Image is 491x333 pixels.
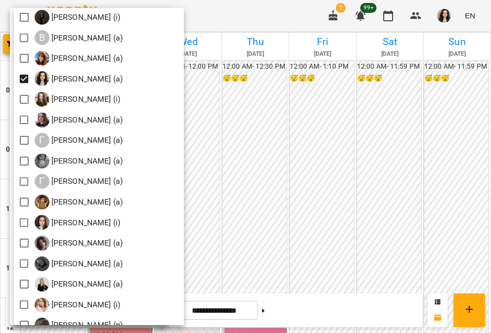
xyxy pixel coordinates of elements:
[35,51,123,66] div: Вербова Єлизавета Сергіївна (а)
[49,155,123,167] p: [PERSON_NAME] (а)
[49,32,123,44] p: [PERSON_NAME] (а)
[35,133,123,148] a: Г [PERSON_NAME] (а)
[35,277,49,291] img: Д
[35,10,49,25] img: В
[49,134,123,146] p: [PERSON_NAME] (а)
[35,133,123,148] div: Гирич Кароліна (а)
[35,71,123,86] a: В [PERSON_NAME] (а)
[35,318,123,333] div: Доскоч Софія Володимирівна (п)
[35,277,123,291] div: Даша Запорожець (а)
[49,114,123,126] p: [PERSON_NAME] (а)
[35,30,49,45] div: В
[35,113,49,127] img: Г
[35,30,123,45] a: В [PERSON_NAME] (а)
[35,215,49,230] img: Г
[49,217,121,229] p: [PERSON_NAME] (і)
[35,215,121,230] div: Грицюк Анна Андріївна (і)
[35,92,121,107] div: Гайдукевич Анна (і)
[49,299,121,311] p: [PERSON_NAME] (і)
[35,30,123,45] div: Валюшко Іванна (а)
[35,195,123,209] div: Горошинська Олександра (а)
[35,174,123,189] div: Гончаренко Максим (а)
[49,196,123,208] p: [PERSON_NAME] (а)
[35,71,49,86] img: В
[35,10,121,25] div: Ваганова Юлія (і)
[35,51,123,66] a: В [PERSON_NAME] (а)
[49,237,123,249] p: [PERSON_NAME] (а)
[35,10,121,25] a: В [PERSON_NAME] (і)
[35,113,123,127] a: Г [PERSON_NAME] (а)
[35,215,121,230] a: Г [PERSON_NAME] (і)
[35,297,49,312] img: Д
[35,236,123,250] a: Г [PERSON_NAME] (а)
[49,319,123,331] p: [PERSON_NAME] (п)
[35,277,123,291] a: Д [PERSON_NAME] (а)
[35,236,49,250] img: Г
[35,256,123,271] a: Г [PERSON_NAME] (а)
[35,318,49,333] img: Д
[35,154,49,168] img: Г
[35,174,49,189] div: Г
[49,52,123,64] p: [PERSON_NAME] (а)
[49,93,121,105] p: [PERSON_NAME] (і)
[35,297,121,312] a: Д [PERSON_NAME] (і)
[35,133,49,148] div: Г
[35,297,121,312] div: Добровінська Анастасія Андріївна (і)
[35,318,123,333] a: Д [PERSON_NAME] (п)
[49,175,123,187] p: [PERSON_NAME] (а)
[35,92,121,107] a: Г [PERSON_NAME] (і)
[49,11,121,23] p: [PERSON_NAME] (і)
[35,256,49,271] img: Г
[49,258,123,270] p: [PERSON_NAME] (а)
[35,256,123,271] div: Губич Христина (а)
[35,195,123,209] a: Г [PERSON_NAME] (а)
[35,236,123,250] div: Громик Софія (а)
[35,154,123,168] a: Г [PERSON_NAME] (а)
[35,154,123,168] div: Гомзяк Юлія Максимівна (а)
[35,71,123,86] div: Вікторія Корнейко (а)
[35,51,49,66] img: В
[35,195,49,209] img: Г
[35,92,49,107] img: Г
[49,278,123,290] p: [PERSON_NAME] (а)
[49,73,123,85] p: [PERSON_NAME] (а)
[35,174,123,189] a: Г [PERSON_NAME] (а)
[35,113,123,127] div: Гастінґс Катерина (а)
